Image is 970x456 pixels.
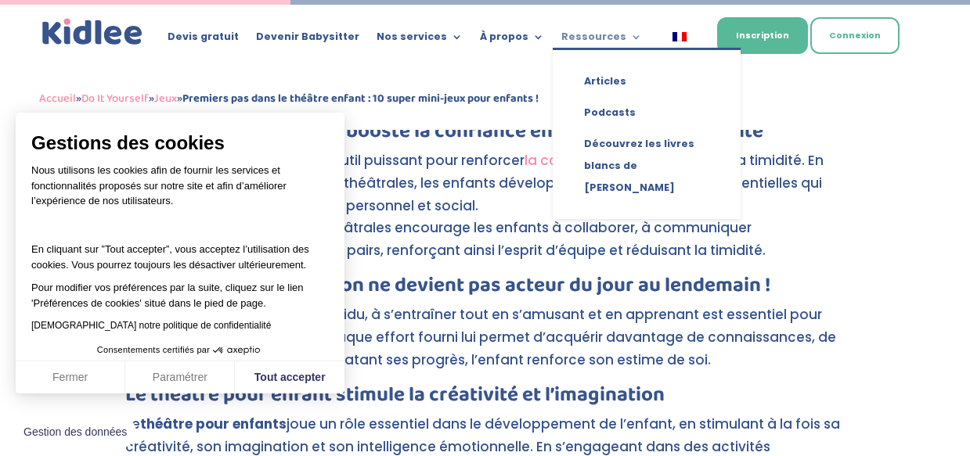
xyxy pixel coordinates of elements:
span: Consentements certifiés par [97,346,210,354]
p: Nous utilisons les cookies afin de fournir les services et fonctionnalités proposés sur notre sit... [31,163,329,219]
h3: Le théâtre pour enfant stimule la créativité et l’imagination [125,385,846,413]
p: Pour modifier vos préférences par la suite, cliquez sur le lien 'Préférences de cookies' situé da... [31,280,329,311]
a: Podcasts [568,97,725,128]
a: Devenir Babysitter [256,31,359,48]
span: » » » [39,89,539,108]
a: Accueil [39,89,76,108]
button: Fermer [16,361,125,394]
a: la confiance en soi [525,151,654,170]
a: Inscription [717,17,808,54]
strong: Premiers pas dans le théâtre enfant : 10 super mini-jeux pour enfants ! [182,89,539,108]
p: Encourager un enfant à être assidu, à s’entraîner tout en s’amusant et en apprenant est essentiel... [125,303,846,385]
a: Nos services [377,31,463,48]
a: Connexion [810,17,900,54]
svg: Axeptio [213,327,260,374]
strong: théâtre pour enfants [140,415,287,433]
a: Articles [568,66,725,97]
a: À propos [480,31,544,48]
button: Tout accepter [235,361,344,394]
img: logo_kidlee_bleu [39,16,146,48]
p: En cliquant sur ”Tout accepter”, vous acceptez l’utilisation des cookies. Vous pourrez toujours l... [31,227,329,273]
p: Le est un outil puissant pour renforcer et atténuer la timidité. En s’engageant dans des activité... [125,149,846,276]
a: Découvrez les livres blancs de [PERSON_NAME] [568,128,725,203]
h3: Le théâtre pour enfants booste la confiance en soi et réduit la timidité [125,121,846,149]
a: [DEMOGRAPHIC_DATA] notre politique de confidentialité [31,320,271,331]
a: Do It Yourself [81,89,149,108]
span: Gestion des données [23,425,127,440]
button: Consentements certifiés par [89,340,271,361]
a: Devis gratuit [168,31,239,48]
span: Gestions des cookies [31,131,329,155]
h3: Apprendre la patience : on ne devient pas acteur du jour au lendemain ! [125,275,846,303]
a: Ressources [561,31,642,48]
a: Jeux [154,89,177,108]
img: Français [673,32,687,41]
button: Paramétrer [125,361,235,394]
a: Kidlee Logo [39,16,146,48]
button: Fermer le widget sans consentement [14,416,136,449]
